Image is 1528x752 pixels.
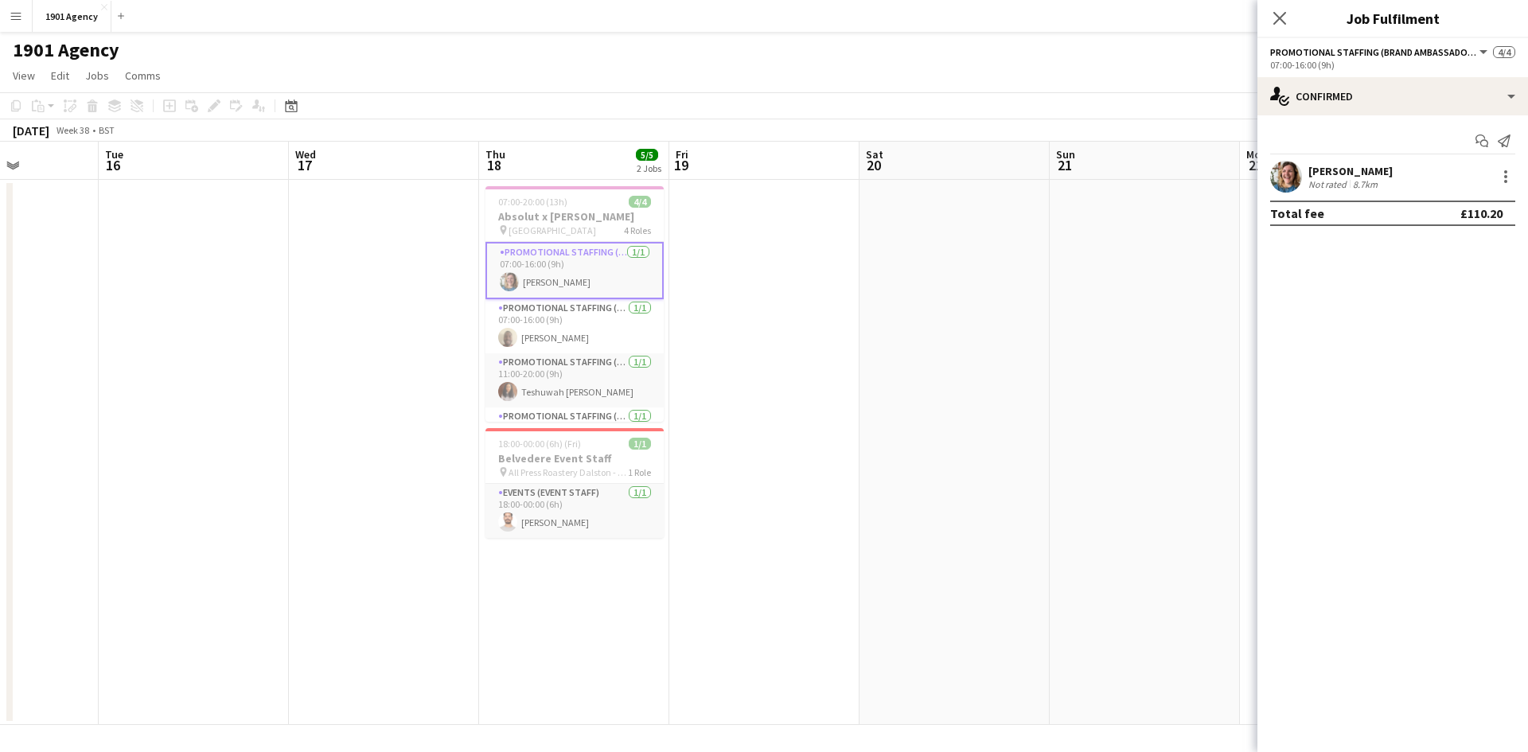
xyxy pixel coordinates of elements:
span: 1/1 [629,438,651,450]
div: [PERSON_NAME] [1308,164,1393,178]
div: Not rated [1308,178,1350,190]
span: Fri [676,147,688,162]
span: 07:00-20:00 (13h) [498,196,567,208]
div: 2 Jobs [637,162,661,174]
span: Mon [1246,147,1267,162]
div: Confirmed [1257,77,1528,115]
app-card-role: Promotional Staffing (Brand Ambassadors)1/107:00-16:00 (9h)[PERSON_NAME] [485,242,664,299]
a: Comms [119,65,167,86]
span: 4/4 [629,196,651,208]
span: 5/5 [636,149,658,161]
span: Week 38 [53,124,92,136]
app-job-card: 07:00-20:00 (13h)4/4Absolut x [PERSON_NAME] [GEOGRAPHIC_DATA]4 RolesPromotional Staffing (Brand A... [485,186,664,422]
h3: Job Fulfilment [1257,8,1528,29]
span: Sat [866,147,883,162]
span: 21 [1054,156,1075,174]
span: 4/4 [1493,46,1515,58]
span: 22 [1244,156,1267,174]
span: Sun [1056,147,1075,162]
button: 1901 Agency [33,1,111,32]
span: [GEOGRAPHIC_DATA] [509,224,596,236]
span: 1 Role [628,466,651,478]
div: Total fee [1270,205,1324,221]
span: Tue [105,147,123,162]
app-card-role: Promotional Staffing (Brand Ambassadors)1/107:00-16:00 (9h)[PERSON_NAME] [485,299,664,353]
span: Promotional Staffing (Brand Ambassadors) [1270,46,1477,58]
h3: Absolut x [PERSON_NAME] [485,209,664,224]
span: 4 Roles [624,224,651,236]
a: Edit [45,65,76,86]
app-card-role: Promotional Staffing (Brand Ambassadors)1/111:00-20:00 (9h)Teshuwah [PERSON_NAME] [485,353,664,407]
span: All Press Roastery Dalston - [STREET_ADDRESS] [509,466,628,478]
span: Comms [125,68,161,83]
span: 19 [673,156,688,174]
span: View [13,68,35,83]
h3: Belvedere Event Staff [485,451,664,466]
button: Promotional Staffing (Brand Ambassadors) [1270,46,1490,58]
span: Thu [485,147,505,162]
span: 16 [103,156,123,174]
app-card-role: Promotional Staffing (Brand Ambassadors)1/1 [485,407,664,466]
app-job-card: 18:00-00:00 (6h) (Fri)1/1Belvedere Event Staff All Press Roastery Dalston - [STREET_ADDRESS]1 Rol... [485,428,664,538]
span: Jobs [85,68,109,83]
span: 18:00-00:00 (6h) (Fri) [498,438,581,450]
span: 18 [483,156,505,174]
div: [DATE] [13,123,49,138]
div: 8.7km [1350,178,1381,190]
app-card-role: Events (Event Staff)1/118:00-00:00 (6h)[PERSON_NAME] [485,484,664,538]
a: Jobs [79,65,115,86]
div: BST [99,124,115,136]
span: 20 [863,156,883,174]
span: Edit [51,68,69,83]
span: Wed [295,147,316,162]
h1: 1901 Agency [13,38,119,62]
a: View [6,65,41,86]
div: £110.20 [1460,205,1503,221]
div: 07:00-16:00 (9h) [1270,59,1515,71]
span: 17 [293,156,316,174]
